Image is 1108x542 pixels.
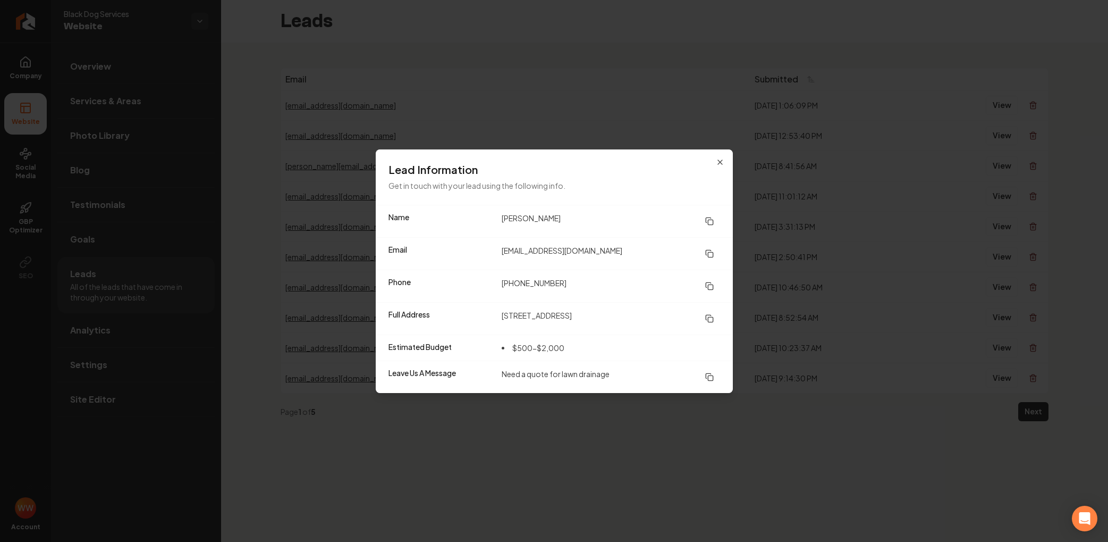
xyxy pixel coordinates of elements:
[388,212,493,231] dt: Name
[502,277,720,296] dd: [PHONE_NUMBER]
[388,277,493,296] dt: Phone
[388,368,493,387] dt: Leave Us A Message
[502,341,564,354] li: $500-$2,000
[388,244,493,263] dt: Email
[388,309,493,328] dt: Full Address
[388,179,720,192] p: Get in touch with your lead using the following info.
[502,244,720,263] dd: [EMAIL_ADDRESS][DOMAIN_NAME]
[502,212,720,231] dd: [PERSON_NAME]
[388,341,493,354] dt: Estimated Budget
[388,162,720,177] h3: Lead Information
[502,309,720,328] dd: [STREET_ADDRESS]
[502,368,720,387] dd: Need a quote for lawn drainage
